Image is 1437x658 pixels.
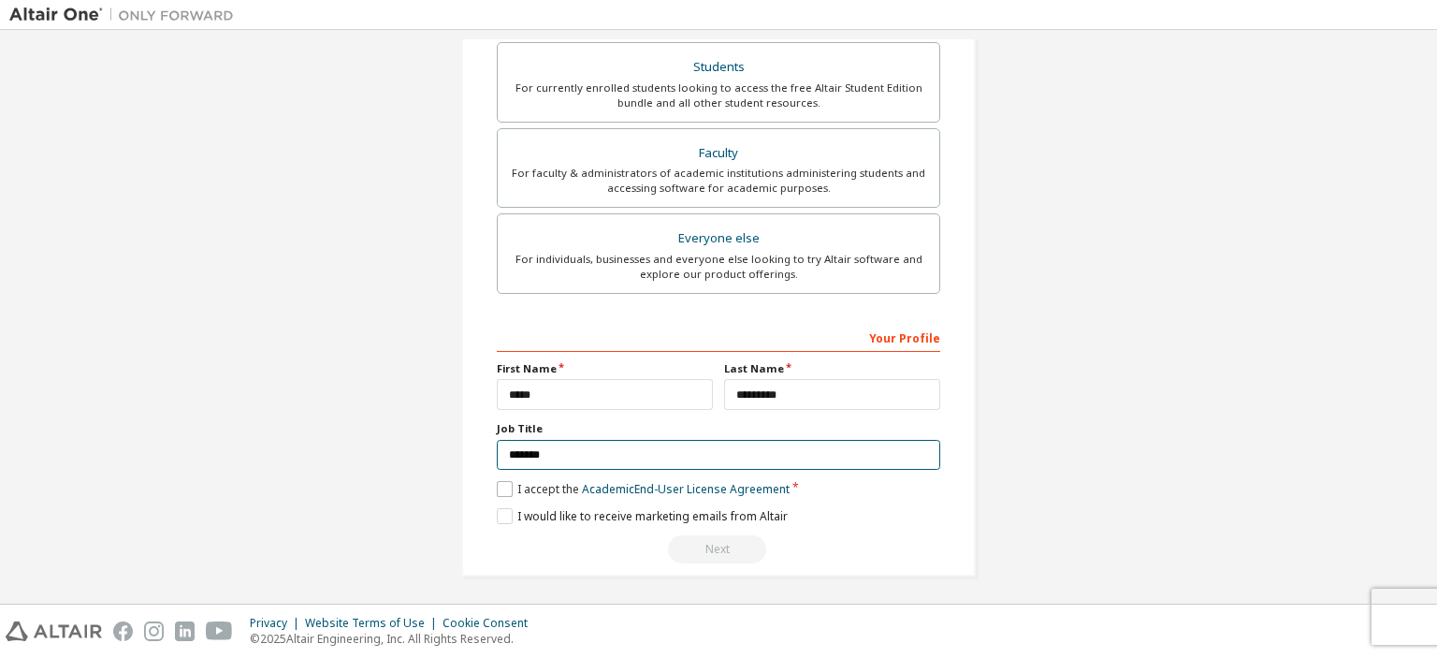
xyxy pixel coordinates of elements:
[250,631,539,647] p: © 2025 Altair Engineering, Inc. All Rights Reserved.
[509,226,928,252] div: Everyone else
[509,80,928,110] div: For currently enrolled students looking to access the free Altair Student Edition bundle and all ...
[497,535,940,563] div: Read and acccept EULA to continue
[497,361,713,376] label: First Name
[175,621,195,641] img: linkedin.svg
[509,252,928,282] div: For individuals, businesses and everyone else looking to try Altair software and explore our prod...
[724,361,940,376] label: Last Name
[509,166,928,196] div: For faculty & administrators of academic institutions administering students and accessing softwa...
[497,481,790,497] label: I accept the
[582,481,790,497] a: Academic End-User License Agreement
[509,140,928,167] div: Faculty
[497,421,940,436] label: Job Title
[9,6,243,24] img: Altair One
[206,621,233,641] img: youtube.svg
[509,54,928,80] div: Students
[305,616,443,631] div: Website Terms of Use
[6,621,102,641] img: altair_logo.svg
[250,616,305,631] div: Privacy
[144,621,164,641] img: instagram.svg
[113,621,133,641] img: facebook.svg
[497,322,940,352] div: Your Profile
[497,508,788,524] label: I would like to receive marketing emails from Altair
[443,616,539,631] div: Cookie Consent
